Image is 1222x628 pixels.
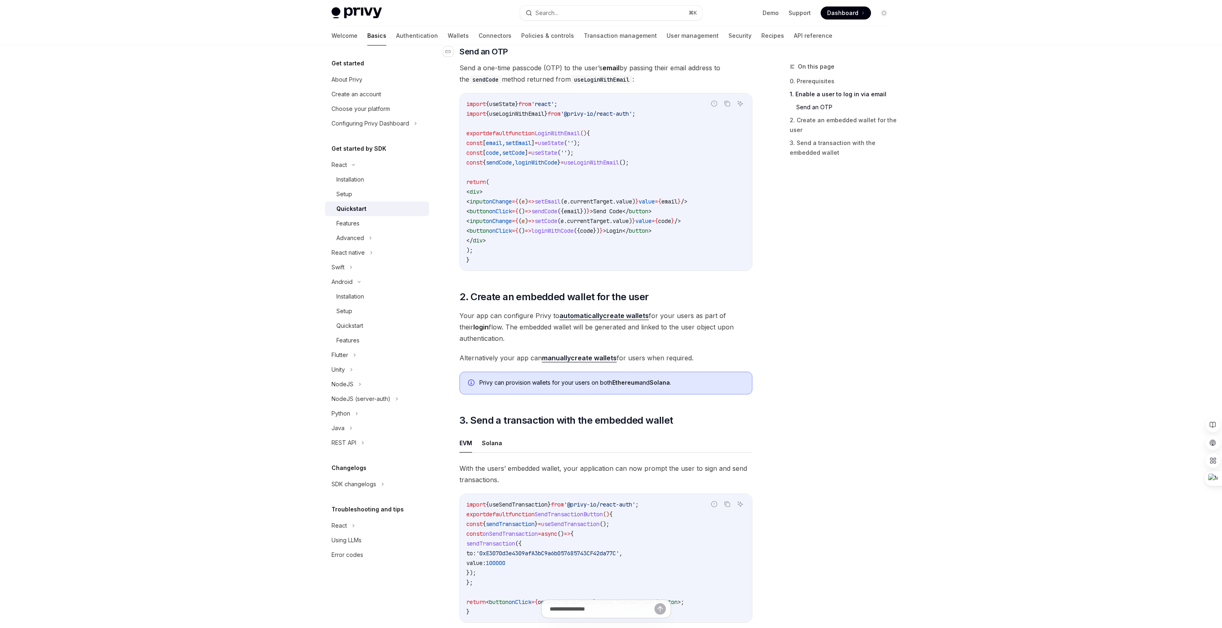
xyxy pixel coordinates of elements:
span: useState [531,149,557,156]
span: . [564,217,567,225]
div: React [331,521,347,531]
span: Send a one-time passcode (OTP) to the user’s by passing their email address to the method returne... [459,62,752,85]
span: ; [635,501,639,508]
span: '@privy-io/react-auth' [564,501,635,508]
span: () [580,130,587,137]
span: useLoginWithEmail [564,159,619,166]
div: REST API [331,438,356,448]
a: Welcome [331,26,357,45]
span: setEmail [535,198,561,205]
span: . [567,198,570,205]
span: onClick [489,227,512,234]
span: } [557,159,561,166]
strong: automatically [559,312,603,320]
span: ] [531,139,535,147]
div: React [331,160,347,170]
button: Ask AI [735,98,745,109]
span: </ [622,208,629,215]
span: ; [632,110,635,117]
button: EVM [459,433,472,453]
a: Features [325,333,429,348]
span: = [561,159,564,166]
span: ); [574,139,580,147]
span: sendTransaction [466,540,515,547]
span: = [528,149,531,156]
button: Toggle dark mode [877,6,890,19]
div: Features [336,219,360,228]
span: 'react' [531,100,554,108]
span: = [538,530,541,537]
span: 3. Send a transaction with the embedded wallet [459,414,673,427]
button: Ask AI [735,499,745,509]
span: function [509,130,535,137]
div: Java [331,423,344,433]
button: Report incorrect code [709,499,719,509]
span: { [609,511,613,518]
div: SDK changelogs [331,479,376,489]
span: export [466,130,486,137]
span: ] [525,149,528,156]
button: Solana [482,433,502,453]
span: ); [567,149,574,156]
span: => [528,217,535,225]
a: Quickstart [325,318,429,333]
span: }) [593,227,600,234]
a: Using LLMs [325,533,429,548]
span: useSendTransaction [489,501,548,508]
button: Report incorrect code [709,98,719,109]
span: value [639,198,655,205]
button: Search...⌘K [520,6,702,20]
strong: login [473,323,489,331]
code: useLoginWithEmail [571,75,633,84]
span: ⌘ K [689,10,697,16]
a: Features [325,216,429,231]
span: ( [518,217,522,225]
span: < [466,188,470,195]
div: Setup [336,306,352,316]
span: = [512,208,515,215]
span: ( [557,217,561,225]
a: Recipes [761,26,784,45]
span: } [600,227,603,234]
span: } [535,520,538,528]
span: = [512,217,515,225]
span: { [587,130,590,137]
span: , [512,159,515,166]
span: code [580,227,593,234]
span: [ [483,139,486,147]
span: 100000 [486,559,505,567]
div: Setup [336,189,352,199]
span: '0xE3070d3e4309afA3bC9a6b057685743CF42da77C' [476,550,619,557]
span: = [655,198,658,205]
a: Wallets [448,26,469,45]
span: ( [564,139,567,147]
span: const [466,520,483,528]
span: email [486,139,502,147]
span: Send Code [593,208,622,215]
span: import [466,501,486,508]
span: const [466,139,483,147]
a: User management [667,26,719,45]
span: currentTarget [570,198,613,205]
span: LoginWithEmail [535,130,580,137]
span: [ [483,149,486,156]
span: '' [561,149,567,156]
span: = [538,520,541,528]
span: ( [557,149,561,156]
a: Transaction management [584,26,657,45]
code: sendCode [469,75,502,84]
span: onClick [489,208,512,215]
span: > [603,227,606,234]
div: Configuring Privy Dashboard [331,119,409,128]
span: import [466,110,486,117]
span: } [466,256,470,264]
a: Policies & controls [521,26,574,45]
span: from [551,501,564,508]
span: { [515,198,518,205]
span: () [518,208,525,215]
span: > [590,208,593,215]
div: Privy can provision wallets for your users on both and . [479,379,744,388]
a: Dashboard [821,6,871,19]
span: /> [681,198,687,205]
a: Send an OTP [796,101,897,114]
